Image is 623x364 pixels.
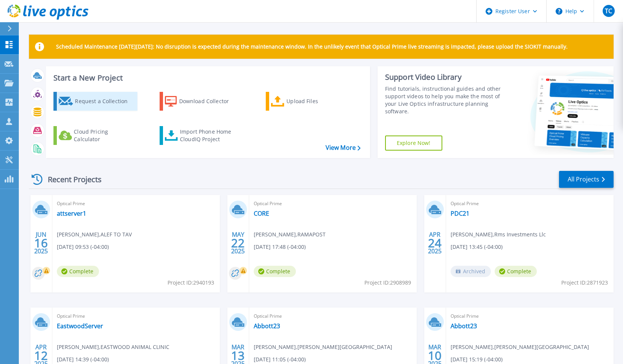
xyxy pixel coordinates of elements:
[428,229,442,257] div: APR 2025
[561,279,608,287] span: Project ID: 2871923
[168,279,214,287] span: Project ID: 2940193
[385,85,504,115] div: Find tutorials, instructional guides and other support videos to help you make the most of your L...
[254,200,412,208] span: Optical Prime
[254,243,306,251] span: [DATE] 17:48 (-04:00)
[428,240,442,246] span: 24
[34,352,48,359] span: 12
[160,92,244,111] a: Download Collector
[451,243,503,251] span: [DATE] 13:45 (-04:00)
[179,94,239,109] div: Download Collector
[266,92,350,111] a: Upload Files
[180,128,239,143] div: Import Phone Home CloudIQ Project
[34,240,48,246] span: 16
[34,229,48,257] div: JUN 2025
[254,322,280,330] a: Abbott23
[231,229,245,257] div: MAY 2025
[495,266,537,277] span: Complete
[29,170,112,189] div: Recent Projects
[56,44,568,50] p: Scheduled Maintenance [DATE][DATE]: No disruption is expected during the maintenance window. In t...
[286,94,347,109] div: Upload Files
[53,92,137,111] a: Request a Collection
[385,136,442,151] a: Explore Now!
[57,355,109,364] span: [DATE] 14:39 (-04:00)
[254,343,392,351] span: [PERSON_NAME] , [PERSON_NAME][GEOGRAPHIC_DATA]
[53,126,137,145] a: Cloud Pricing Calculator
[326,144,361,151] a: View More
[254,230,326,239] span: [PERSON_NAME] , RAMAPOST
[57,312,215,320] span: Optical Prime
[451,210,469,217] a: PDC21
[451,343,589,351] span: [PERSON_NAME] , [PERSON_NAME][GEOGRAPHIC_DATA]
[451,355,503,364] span: [DATE] 15:19 (-04:00)
[254,210,269,217] a: CORE
[605,8,612,14] span: TC
[231,240,245,246] span: 22
[57,200,215,208] span: Optical Prime
[364,279,411,287] span: Project ID: 2908989
[451,230,546,239] span: [PERSON_NAME] , Rms Investments Llc
[385,72,504,82] div: Support Video Library
[451,312,609,320] span: Optical Prime
[74,128,134,143] div: Cloud Pricing Calculator
[57,210,86,217] a: attserver1
[254,312,412,320] span: Optical Prime
[57,230,132,239] span: [PERSON_NAME] , ALEF TO TAV
[451,322,477,330] a: Abbott23
[254,355,306,364] span: [DATE] 11:05 (-04:00)
[559,171,614,188] a: All Projects
[254,266,296,277] span: Complete
[428,352,442,359] span: 10
[57,322,103,330] a: EastwoodServer
[231,352,245,359] span: 13
[75,94,135,109] div: Request a Collection
[451,266,491,277] span: Archived
[57,243,109,251] span: [DATE] 09:53 (-04:00)
[57,343,169,351] span: [PERSON_NAME] , EASTWOOD ANIMAL CLINIC
[53,74,360,82] h3: Start a New Project
[57,266,99,277] span: Complete
[451,200,609,208] span: Optical Prime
